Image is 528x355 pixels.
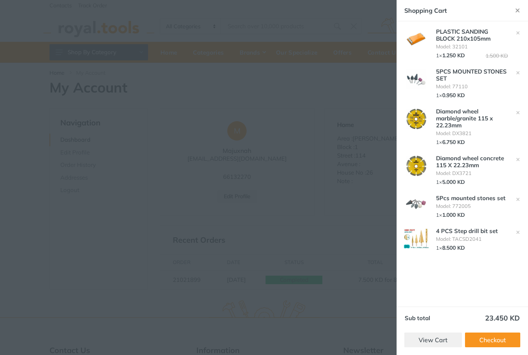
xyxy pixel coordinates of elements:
img: Royal Tools - PLASTIC SANDING BLOCK 210x105mm [403,29,430,50]
span: 1.000 KD [442,211,465,218]
li: Model: TACSD2041 [436,236,508,242]
img: Royal Tools - 5PCS MOUNTED STONES SET [403,69,430,89]
span: 1 [436,139,439,145]
span: 6.750 KD [442,139,465,146]
div: × [436,178,508,186]
span: 1 [436,52,439,58]
div: × [436,138,508,146]
img: Royal Tools - Diamond wheel concrete 115 X 22.23mm [403,156,430,176]
span: 1.500 KD [485,53,508,58]
li: Model: 77110 [436,83,508,89]
div: × [436,211,508,219]
li: Model: DX3821 [436,130,508,136]
a: PLASTIC SANDING BLOCK 210x105mm [436,28,491,42]
span: 1 [436,212,439,218]
div: × [436,91,508,99]
a: 5PCS MOUNTED STONES SET [436,68,507,82]
span: 1 [436,92,439,98]
span: 0.950 KD [442,92,465,99]
div: × [436,51,508,60]
div: × [436,244,508,252]
img: Royal Tools - 4 PCS Step drill bit set [403,228,430,249]
span: 1 [436,179,439,185]
img: Royal Tools - 5Pcs mounted stones set [403,196,430,216]
span: 5.000 KD [442,178,465,185]
a: 4 PCS Step drill bit set [436,227,498,235]
a: Diamond wheel concrete 115 X 22.23mm [436,154,504,169]
a: 5Pcs mounted stones set [436,194,506,202]
a: Checkout [465,333,520,347]
li: Model: 32101 [436,43,508,50]
span: 1 [436,245,439,251]
a: View Cart [404,333,462,347]
div: Shopping Cart [404,6,499,15]
a: Diamond wheel marble/granite 115 x 22.23mm [436,108,493,129]
span: 1.250 KD [442,52,465,59]
li: Model: DX3721 [436,170,508,176]
img: Royal Tools - Diamond wheel marble/granite 115 x 22.23mm [403,109,430,129]
td: 23.450 KD [459,313,520,323]
li: Model: 772005 [436,203,508,209]
th: Sub total [404,313,459,323]
span: 8.500 KD [442,244,465,251]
